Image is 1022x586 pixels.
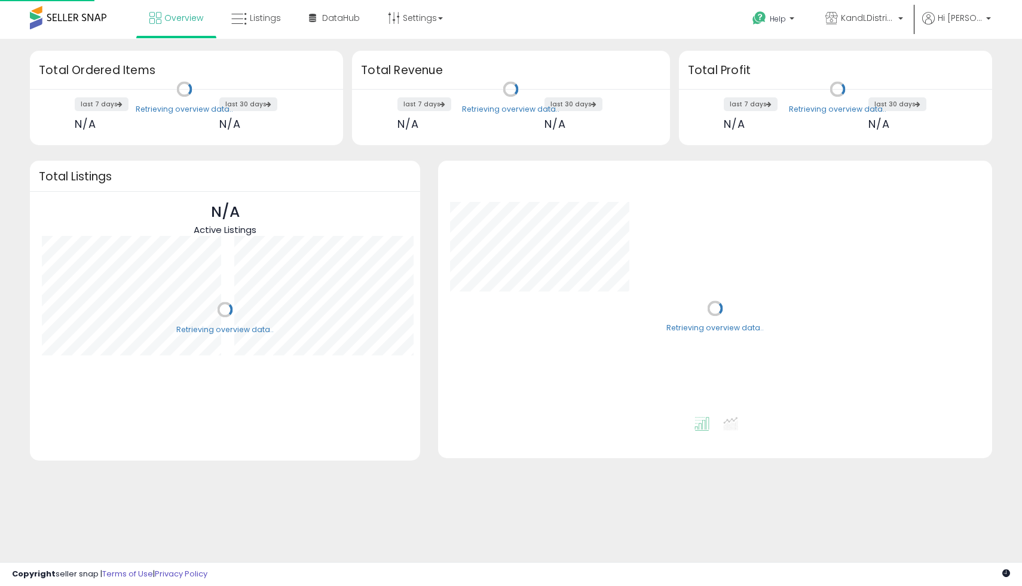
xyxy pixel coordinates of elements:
[462,104,559,115] div: Retrieving overview data..
[176,324,274,335] div: Retrieving overview data..
[322,12,360,24] span: DataHub
[752,11,767,26] i: Get Help
[136,104,233,115] div: Retrieving overview data..
[938,12,983,24] span: Hi [PERSON_NAME]
[666,323,764,334] div: Retrieving overview data..
[250,12,281,24] span: Listings
[770,14,786,24] span: Help
[789,104,886,115] div: Retrieving overview data..
[922,12,991,39] a: Hi [PERSON_NAME]
[841,12,895,24] span: KandLDistribution LLC
[164,12,203,24] span: Overview
[743,2,806,39] a: Help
